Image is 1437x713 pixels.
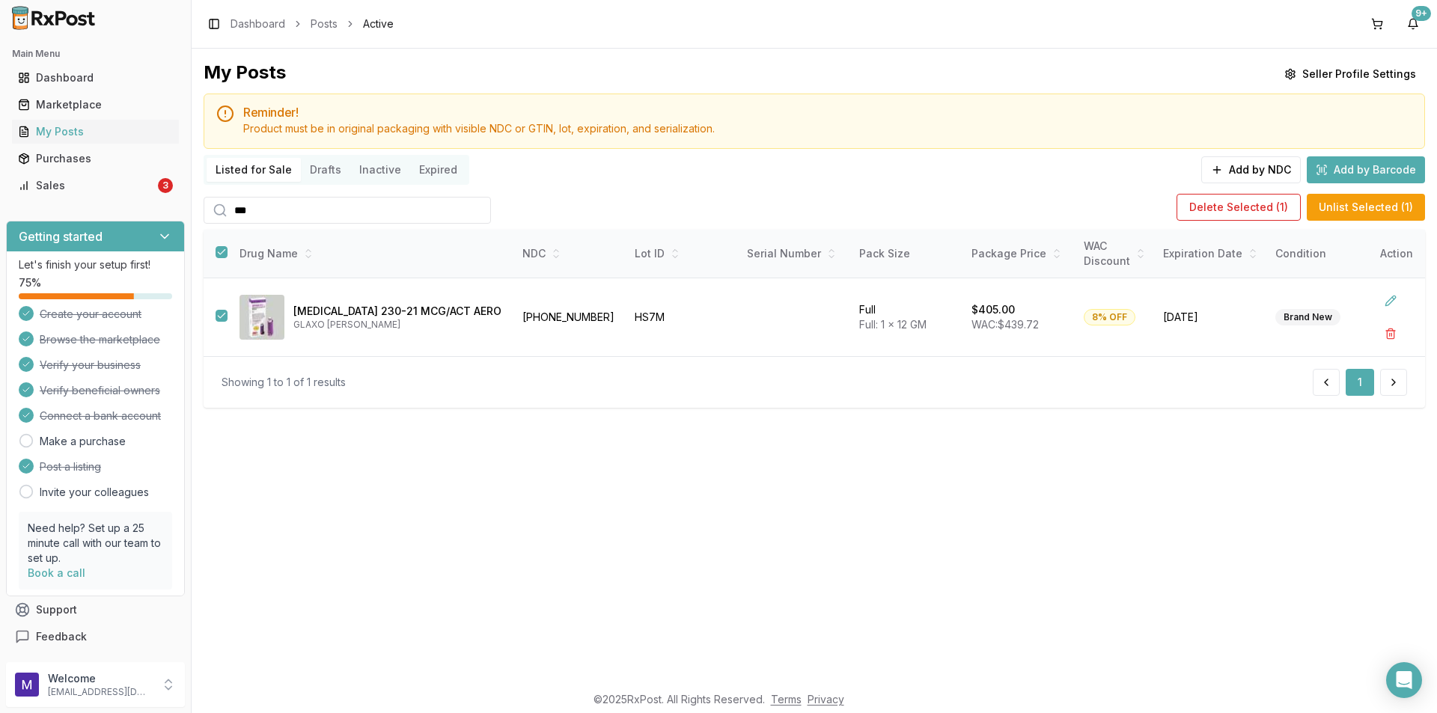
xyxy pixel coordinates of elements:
a: My Posts [12,118,179,145]
span: WAC: $439.72 [971,318,1039,331]
span: Feedback [36,629,87,644]
a: Terms [771,693,802,706]
button: Dashboard [6,66,185,90]
img: User avatar [15,673,39,697]
a: Marketplace [12,91,179,118]
span: 75 % [19,275,41,290]
div: Package Price [971,246,1066,261]
div: Drug Name [239,246,501,261]
div: Dashboard [18,70,173,85]
p: [EMAIL_ADDRESS][DOMAIN_NAME] [48,686,152,698]
button: Sales3 [6,174,185,198]
div: My Posts [18,124,173,139]
div: Lot ID [635,246,729,261]
button: My Posts [6,120,185,144]
span: Verify your business [40,358,141,373]
nav: breadcrumb [231,16,394,31]
span: Post a listing [40,459,101,474]
div: Expiration Date [1163,246,1257,261]
span: Verify beneficial owners [40,383,160,398]
button: Inactive [350,158,410,182]
img: Advair HFA 230-21 MCG/ACT AERO [239,295,284,340]
td: HS7M [626,278,738,357]
button: Expired [410,158,466,182]
span: Connect a bank account [40,408,161,423]
a: Invite your colleagues [40,485,149,500]
p: $405.00 [971,302,1015,317]
span: Browse the marketplace [40,332,160,347]
button: Purchases [6,147,185,171]
th: Action [1368,230,1425,278]
p: [MEDICAL_DATA] 230-21 MCG/ACT AERO [293,304,501,319]
div: WAC Discount [1084,239,1145,269]
button: Feedback [6,623,185,650]
a: Purchases [12,145,179,172]
div: Serial Number [747,246,841,261]
button: 1 [1346,369,1374,396]
div: Product must be in original packaging with visible NDC or GTIN, lot, expiration, and serialization. [243,121,1412,136]
button: Listed for Sale [207,158,301,182]
div: Brand New [1275,309,1340,325]
a: Make a purchase [40,434,126,449]
a: Sales3 [12,172,179,199]
p: Let's finish your setup first! [19,257,172,272]
button: 9+ [1401,12,1425,36]
div: 8% OFF [1084,309,1135,325]
img: RxPost Logo [6,6,102,30]
div: NDC [522,246,617,261]
p: Need help? Set up a 25 minute call with our team to set up. [28,521,163,566]
button: Edit [1377,287,1404,314]
button: Marketplace [6,93,185,117]
div: Open Intercom Messenger [1386,662,1422,698]
th: Condition [1266,230,1379,278]
button: Seller Profile Settings [1275,61,1425,88]
h3: Getting started [19,227,103,245]
div: 9+ [1412,6,1431,21]
span: Full: 1 x 12 GM [859,318,927,331]
button: Unlist Selected (1) [1307,194,1425,221]
th: Pack Size [850,230,962,278]
a: Book a call [28,566,85,579]
button: Delete Selected (1) [1177,194,1301,221]
a: Privacy [808,693,844,706]
div: My Posts [204,61,286,88]
button: Drafts [301,158,350,182]
div: Sales [18,178,155,193]
a: Dashboard [231,16,285,31]
button: Add by NDC [1201,156,1301,183]
a: Dashboard [12,64,179,91]
button: Support [6,596,185,623]
a: Posts [311,16,338,31]
h5: Reminder! [243,106,1412,118]
div: Purchases [18,151,173,166]
span: [DATE] [1163,310,1257,325]
div: Marketplace [18,97,173,112]
button: Delete [1377,320,1404,347]
p: GLAXO [PERSON_NAME] [293,319,501,331]
span: Create your account [40,307,141,322]
button: Add by Barcode [1307,156,1425,183]
div: 3 [158,178,173,193]
div: Showing 1 to 1 of 1 results [222,375,346,390]
td: Full [850,278,962,357]
h2: Main Menu [12,48,179,60]
span: Active [363,16,394,31]
td: [PHONE_NUMBER] [513,278,626,357]
p: Welcome [48,671,152,686]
